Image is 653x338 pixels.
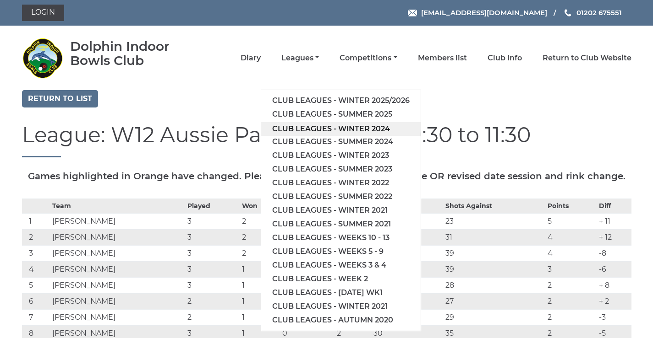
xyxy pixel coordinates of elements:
td: 1 [240,261,280,277]
h1: League: W12 Aussie Pairs - [DATE] - 09:30 to 11:30 [22,123,631,157]
a: Club leagues - Weeks 5 - 9 [261,245,421,258]
td: 7 [22,309,50,325]
td: [PERSON_NAME] [50,261,185,277]
td: 2 [545,309,596,325]
td: 1 [240,309,280,325]
th: Played [185,199,240,213]
th: Won [240,199,280,213]
h5: Games highlighted in Orange have changed. Please check for a revised rink change OR revised date ... [22,171,631,181]
td: 4 [545,245,596,261]
td: 6 [22,293,50,309]
td: 1 [240,277,280,293]
td: 28 [443,277,545,293]
td: -8 [597,245,631,261]
td: 2 [545,277,596,293]
td: [PERSON_NAME] [50,277,185,293]
a: Diary [241,53,261,63]
a: Club leagues - Summer 2025 [261,107,421,121]
a: Members list [418,53,467,63]
a: Phone us 01202 675551 [563,7,622,18]
th: Team [50,199,185,213]
img: Dolphin Indoor Bowls Club [22,38,63,79]
td: + 2 [597,293,631,309]
img: Phone us [565,9,571,16]
td: 2 [545,293,596,309]
a: Club leagues - Week 2 [261,272,421,286]
a: Club leagues - Autumn 2020 [261,313,421,327]
a: Club leagues - Winter 2021 [261,300,421,313]
td: 3 [545,261,596,277]
td: 39 [443,261,545,277]
a: Club leagues - Winter 2025/2026 [261,94,421,107]
td: -3 [597,309,631,325]
td: [PERSON_NAME] [50,245,185,261]
td: 29 [443,309,545,325]
td: [PERSON_NAME] [50,293,185,309]
span: [EMAIL_ADDRESS][DOMAIN_NAME] [421,8,547,17]
img: Email [408,10,417,16]
span: 01202 675551 [576,8,622,17]
a: Club leagues - Winter 2022 [261,176,421,190]
td: 3 [22,245,50,261]
td: 1 [22,213,50,229]
a: Club Info [488,53,522,63]
a: Club leagues - Summer 2022 [261,190,421,204]
td: [PERSON_NAME] [50,229,185,245]
td: 5 [22,277,50,293]
td: 4 [545,229,596,245]
td: [PERSON_NAME] [50,309,185,325]
td: 3 [185,245,240,261]
th: Points [545,199,596,213]
td: 2 [240,229,280,245]
td: 27 [443,293,545,309]
td: 2 [240,245,280,261]
td: 31 [443,229,545,245]
a: Email [EMAIL_ADDRESS][DOMAIN_NAME] [408,7,547,18]
td: 2 [22,229,50,245]
a: Return to Club Website [543,53,631,63]
td: 39 [443,245,545,261]
td: [PERSON_NAME] [50,213,185,229]
td: 2 [185,293,240,309]
a: Club leagues - Winter 2021 [261,204,421,217]
td: 3 [185,277,240,293]
td: -6 [597,261,631,277]
td: + 11 [597,213,631,229]
a: Club leagues - Summer 2023 [261,162,421,176]
th: Shots Against [443,199,545,213]
ul: Leagues [261,90,421,331]
a: Leagues [281,53,319,63]
a: Club leagues - [DATE] wk1 [261,286,421,300]
td: 1 [240,293,280,309]
div: Dolphin Indoor Bowls Club [70,39,196,68]
a: Competitions [340,53,397,63]
a: Club leagues - Winter 2023 [261,149,421,162]
th: Diff [597,199,631,213]
a: Login [22,5,64,21]
td: 3 [185,261,240,277]
td: + 12 [597,229,631,245]
a: Club leagues - Weeks 10 - 13 [261,231,421,245]
td: 3 [185,213,240,229]
a: Club leagues - Summer 2021 [261,217,421,231]
a: Club leagues - Winter 2024 [261,122,421,136]
a: Club leagues - Summer 2024 [261,135,421,149]
td: 2 [185,309,240,325]
td: 2 [240,213,280,229]
td: 23 [443,213,545,229]
a: Return to list [22,90,98,107]
td: 3 [185,229,240,245]
a: Club leagues - Weeks 3 & 4 [261,258,421,272]
td: + 8 [597,277,631,293]
td: 5 [545,213,596,229]
td: 4 [22,261,50,277]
